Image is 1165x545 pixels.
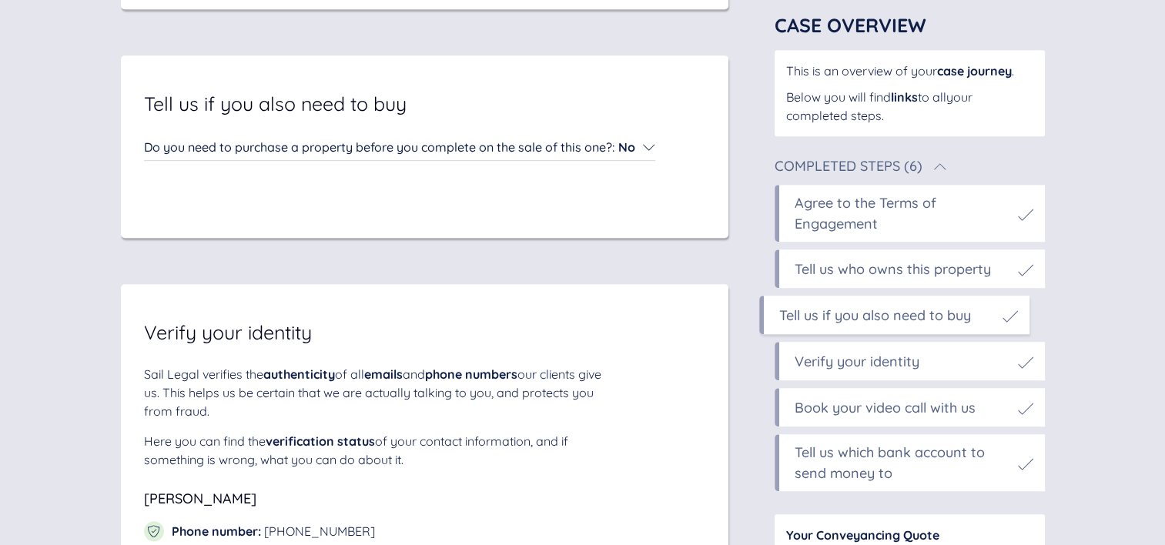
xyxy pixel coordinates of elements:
[172,522,375,540] div: [PHONE_NUMBER]
[795,397,976,418] div: Book your video call with us
[144,323,312,342] span: Verify your identity
[786,62,1033,80] div: This is an overview of your .
[266,433,375,449] span: verification status
[263,366,335,382] span: authenticity
[779,305,971,326] div: Tell us if you also need to buy
[795,259,991,279] div: Tell us who owns this property
[775,159,922,173] div: Completed Steps (6)
[891,89,918,105] span: links
[618,139,635,155] span: No
[144,432,606,469] div: Here you can find the of your contact information, and if something is wrong, what you can do abo...
[937,63,1012,79] span: case journey
[795,351,919,372] div: Verify your identity
[795,442,1010,483] div: Tell us which bank account to send money to
[172,523,261,539] span: Phone number :
[786,527,939,543] span: Your Conveyancing Quote
[144,365,606,420] div: Sail Legal verifies the of all and our clients give us. This helps us be certain that we are actu...
[795,192,1010,234] div: Agree to the Terms of Engagement
[364,366,403,382] span: emails
[144,139,614,155] span: Do you need to purchase a property before you complete on the sale of this one? :
[786,88,1033,125] div: Below you will find to all your completed steps .
[425,366,517,382] span: phone numbers
[144,94,407,113] span: Tell us if you also need to buy
[144,490,256,507] span: [PERSON_NAME]
[775,13,926,37] span: Case Overview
